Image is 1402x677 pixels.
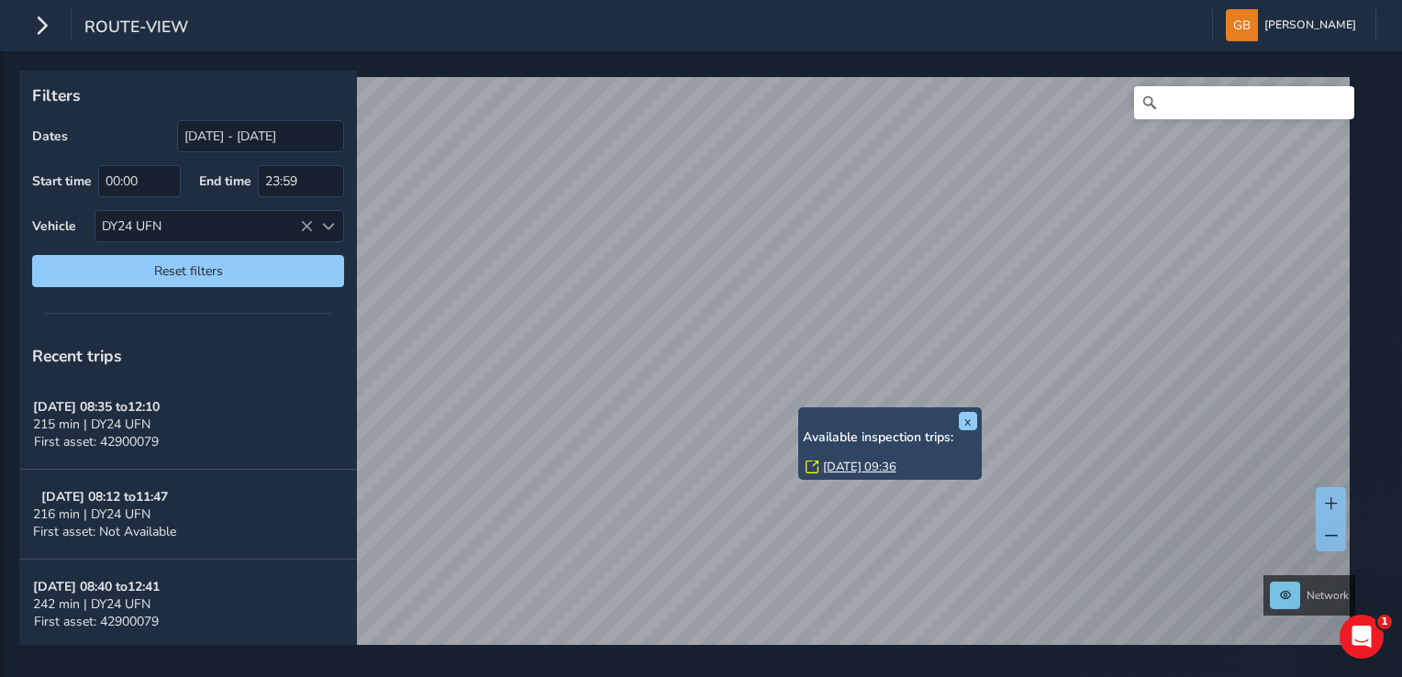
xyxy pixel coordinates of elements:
[34,433,159,450] span: First asset: 42900079
[1307,588,1349,603] span: Network
[26,77,1350,666] canvas: Map
[33,505,150,523] span: 216 min | DY24 UFN
[959,412,977,430] button: x
[95,211,313,241] div: DY24 UFN
[1226,9,1363,41] button: [PERSON_NAME]
[803,430,977,446] h6: Available inspection trips:
[823,459,896,475] a: [DATE] 09:36
[34,613,159,630] span: First asset: 42900079
[1134,86,1354,119] input: Search
[32,345,122,367] span: Recent trips
[32,83,344,107] p: Filters
[33,595,150,613] span: 242 min | DY24 UFN
[1264,9,1356,41] span: [PERSON_NAME]
[1377,615,1392,629] span: 1
[46,262,330,280] span: Reset filters
[19,560,357,649] button: [DATE] 08:40 to12:41242 min | DY24 UFNFirst asset: 42900079
[84,16,188,41] span: route-view
[33,398,160,416] strong: [DATE] 08:35 to 12:10
[199,172,251,190] label: End time
[19,470,357,560] button: [DATE] 08:12 to11:47216 min | DY24 UFNFirst asset: Not Available
[33,523,176,540] span: First asset: Not Available
[1340,615,1384,659] iframe: Intercom live chat
[32,255,344,287] button: Reset filters
[19,380,357,470] button: [DATE] 08:35 to12:10215 min | DY24 UFNFirst asset: 42900079
[33,416,150,433] span: 215 min | DY24 UFN
[41,488,168,505] strong: [DATE] 08:12 to 11:47
[1226,9,1258,41] img: diamond-layout
[32,217,76,235] label: Vehicle
[32,172,92,190] label: Start time
[32,128,68,145] label: Dates
[33,578,160,595] strong: [DATE] 08:40 to 12:41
